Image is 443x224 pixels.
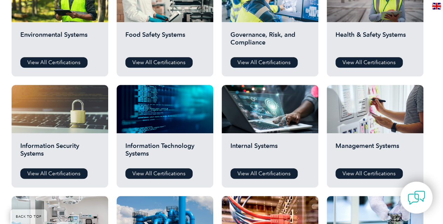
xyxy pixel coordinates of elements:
[20,31,99,52] h2: Environmental Systems
[335,31,415,52] h2: Health & Safety Systems
[125,31,205,52] h2: Food Safety Systems
[20,142,99,163] h2: Information Security Systems
[125,57,193,68] a: View All Certifications
[20,57,88,68] a: View All Certifications
[11,209,47,224] a: BACK TO TOP
[230,142,310,163] h2: Internal Systems
[125,168,193,179] a: View All Certifications
[408,189,425,206] img: contact-chat.png
[230,31,310,52] h2: Governance, Risk, and Compliance
[432,3,441,9] img: en
[125,142,205,163] h2: Information Technology Systems
[335,168,403,179] a: View All Certifications
[230,168,298,179] a: View All Certifications
[20,168,88,179] a: View All Certifications
[335,142,415,163] h2: Management Systems
[335,57,403,68] a: View All Certifications
[230,57,298,68] a: View All Certifications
